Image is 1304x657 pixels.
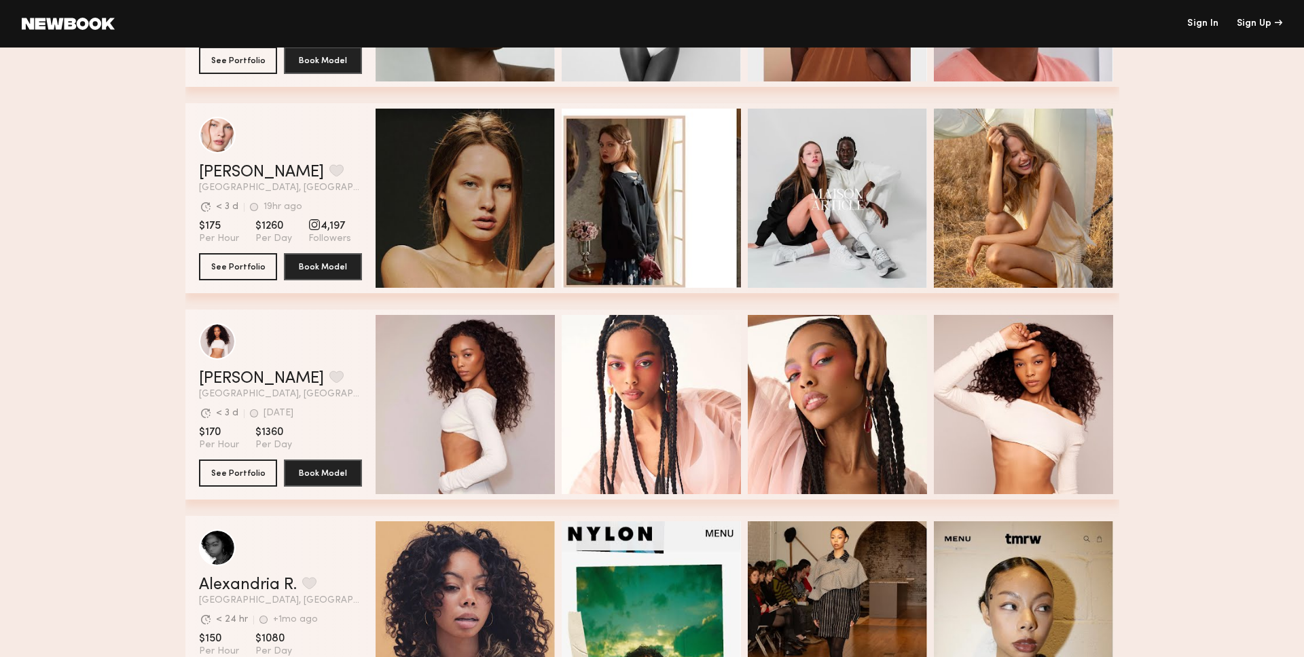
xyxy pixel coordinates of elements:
button: Book Model [284,47,362,74]
div: Sign Up [1237,19,1282,29]
span: $1080 [255,632,292,645]
button: Book Model [284,459,362,487]
span: $150 [199,632,239,645]
span: [GEOGRAPHIC_DATA], [GEOGRAPHIC_DATA] [199,390,362,399]
div: < 3 d [216,202,238,212]
button: See Portfolio [199,253,277,280]
span: Per Hour [199,233,239,245]
button: See Portfolio [199,47,277,74]
div: 19hr ago [264,202,302,212]
span: [GEOGRAPHIC_DATA], [GEOGRAPHIC_DATA] [199,596,362,605]
span: $1260 [255,219,292,233]
a: [PERSON_NAME] [199,371,324,387]
div: +1mo ago [273,615,318,624]
span: Per Day [255,439,292,451]
span: Per Hour [199,439,239,451]
a: Sign In [1187,19,1218,29]
span: Per Day [255,233,292,245]
a: Alexandria R. [199,577,297,593]
span: $175 [199,219,239,233]
span: Followers [308,233,351,245]
span: $1360 [255,426,292,439]
span: $170 [199,426,239,439]
button: See Portfolio [199,459,277,487]
span: [GEOGRAPHIC_DATA], [GEOGRAPHIC_DATA] [199,183,362,193]
span: 4,197 [308,219,351,233]
a: [PERSON_NAME] [199,164,324,181]
button: Book Model [284,253,362,280]
div: [DATE] [264,409,293,418]
div: < 3 d [216,409,238,418]
div: < 24 hr [216,615,248,624]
